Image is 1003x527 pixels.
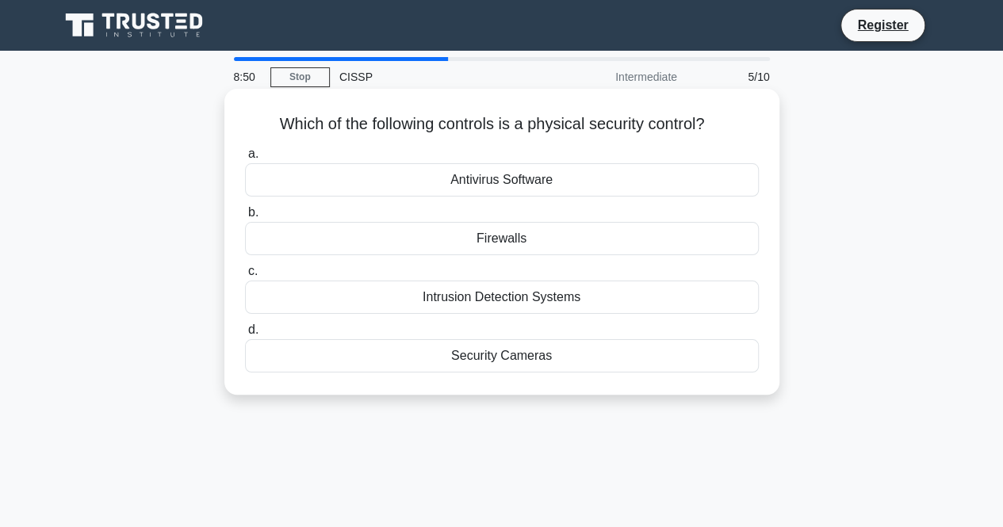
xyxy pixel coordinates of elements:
[224,61,270,93] div: 8:50
[687,61,779,93] div: 5/10
[548,61,687,93] div: Intermediate
[248,323,258,336] span: d.
[245,281,759,314] div: Intrusion Detection Systems
[245,163,759,197] div: Antivirus Software
[243,114,760,135] h5: Which of the following controls is a physical security control?
[248,147,258,160] span: a.
[248,264,258,277] span: c.
[270,67,330,87] a: Stop
[848,15,917,35] a: Register
[330,61,548,93] div: CISSP
[245,339,759,372] div: Security Cameras
[245,222,759,255] div: Firewalls
[248,205,258,219] span: b.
